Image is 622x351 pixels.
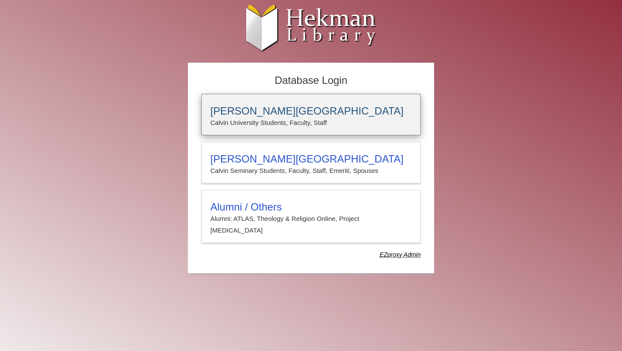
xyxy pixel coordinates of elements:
summary: Alumni / OthersAlumni: ATLAS, Theology & Religion Online, Project [MEDICAL_DATA] [210,201,412,236]
p: Alumni: ATLAS, Theology & Religion Online, Project [MEDICAL_DATA] [210,213,412,236]
h3: [PERSON_NAME][GEOGRAPHIC_DATA] [210,153,412,165]
h2: Database Login [197,72,425,89]
h3: Alumni / Others [210,201,412,213]
p: Calvin University Students, Faculty, Staff [210,117,412,128]
a: [PERSON_NAME][GEOGRAPHIC_DATA]Calvin University Students, Faculty, Staff [201,94,421,135]
a: [PERSON_NAME][GEOGRAPHIC_DATA]Calvin Seminary Students, Faculty, Staff, Emeriti, Spouses [201,142,421,183]
dfn: Use Alumni login [380,251,421,258]
p: Calvin Seminary Students, Faculty, Staff, Emeriti, Spouses [210,165,412,176]
h3: [PERSON_NAME][GEOGRAPHIC_DATA] [210,105,412,117]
